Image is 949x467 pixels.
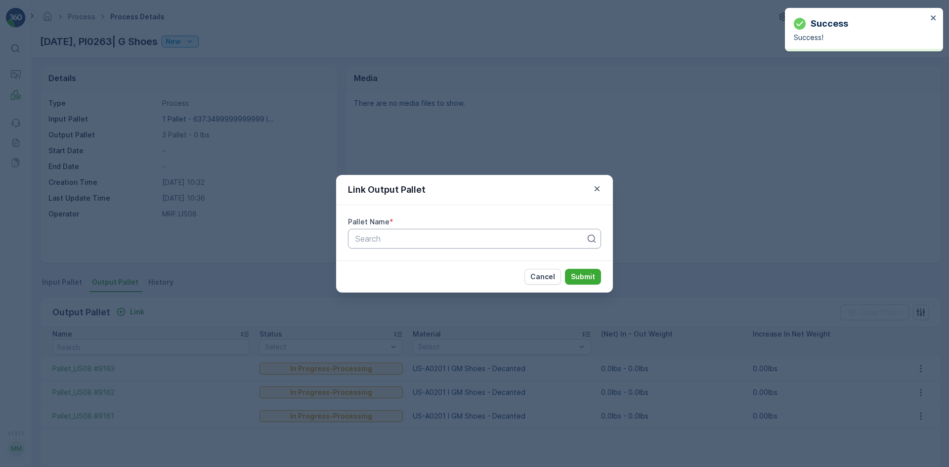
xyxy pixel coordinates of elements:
[811,17,848,31] p: Success
[530,272,555,282] p: Cancel
[524,269,561,285] button: Cancel
[794,33,927,42] p: Success!
[930,14,937,23] button: close
[565,269,601,285] button: Submit
[355,233,586,245] p: Search
[348,183,426,197] p: Link Output Pallet
[348,217,389,226] label: Pallet Name
[571,272,595,282] p: Submit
